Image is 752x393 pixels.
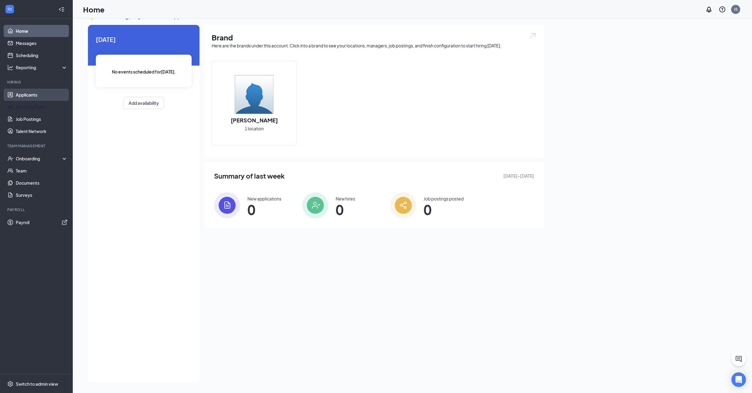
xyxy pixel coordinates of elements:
a: Scheduling [16,49,68,61]
div: JS [734,7,738,12]
div: Onboarding [16,155,62,162]
div: Switch to admin view [16,381,58,387]
span: 0 [247,204,281,215]
svg: Analysis [7,64,13,70]
a: Surveys [16,189,68,201]
div: Payroll [7,207,66,212]
div: Hiring [7,80,66,85]
img: Boba Guys [235,75,274,114]
a: Talent Network [16,125,68,137]
span: 1 location [245,125,264,132]
span: 0 [336,204,355,215]
span: No events scheduled for [DATE] . [112,68,176,75]
span: 0 [424,204,464,215]
svg: ChatActive [735,355,742,363]
div: Team Management [7,143,66,149]
div: Here are the brands under this account. Click into a brand to see your locations, managers, job p... [212,43,537,49]
a: Team [16,165,68,177]
a: Home [16,25,68,37]
svg: QuestionInfo [719,6,726,13]
div: Reporting [16,64,68,70]
button: ChatActive [731,352,746,366]
span: [DATE] [96,35,192,44]
h1: Brand [212,32,537,43]
button: Add availability [123,97,164,109]
span: Summary of last week [214,171,285,181]
svg: WorkstreamLogo [7,6,13,12]
div: Job postings posted [424,196,464,202]
a: Messages [16,37,68,49]
svg: UserCheck [7,155,13,162]
svg: Settings [7,381,13,387]
img: icon [390,192,416,218]
a: Applicants [16,89,68,101]
a: Sourcing Tools [16,101,68,113]
div: New hires [336,196,355,202]
div: Open Intercom Messenger [731,372,746,387]
h2: [PERSON_NAME] [225,116,284,124]
svg: Collapse [59,6,65,12]
div: New applications [247,196,281,202]
img: icon [214,192,240,218]
a: Job Postings [16,113,68,125]
img: open.6027fd2a22e1237b5b06.svg [529,32,537,39]
h1: Home [83,4,105,15]
a: Documents [16,177,68,189]
span: [DATE] - [DATE] [503,173,534,179]
img: icon [302,192,328,218]
svg: Notifications [705,6,713,13]
a: PayrollExternalLink [16,216,68,228]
